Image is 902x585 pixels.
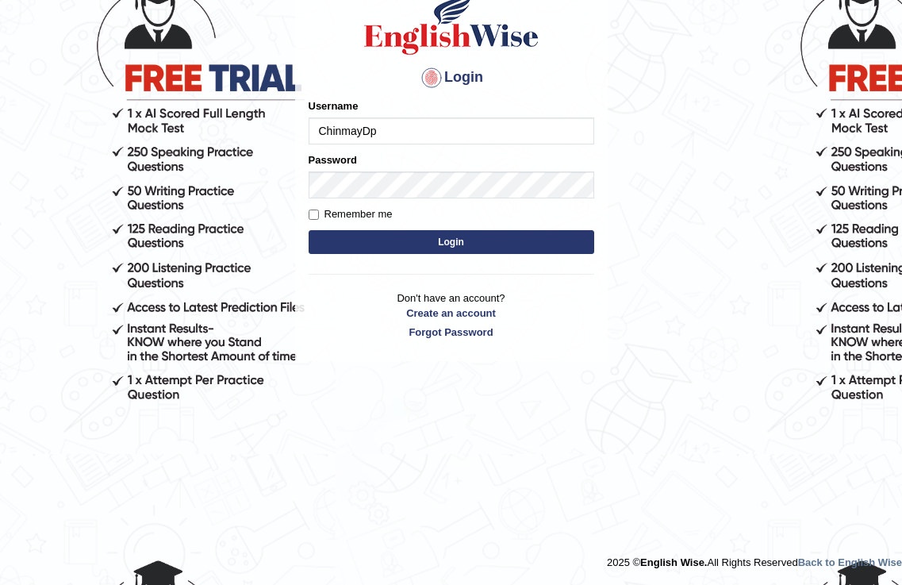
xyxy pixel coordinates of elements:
[640,556,707,568] strong: English Wise.
[309,210,319,220] input: Remember me
[309,152,357,167] label: Password
[309,230,594,254] button: Login
[309,98,359,114] label: Username
[309,65,594,90] h4: Login
[309,206,393,222] label: Remember me
[309,306,594,321] a: Create an account
[309,291,594,340] p: Don't have an account?
[309,325,594,340] a: Forgot Password
[607,547,902,570] div: 2025 © All Rights Reserved
[798,556,902,568] a: Back to English Wise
